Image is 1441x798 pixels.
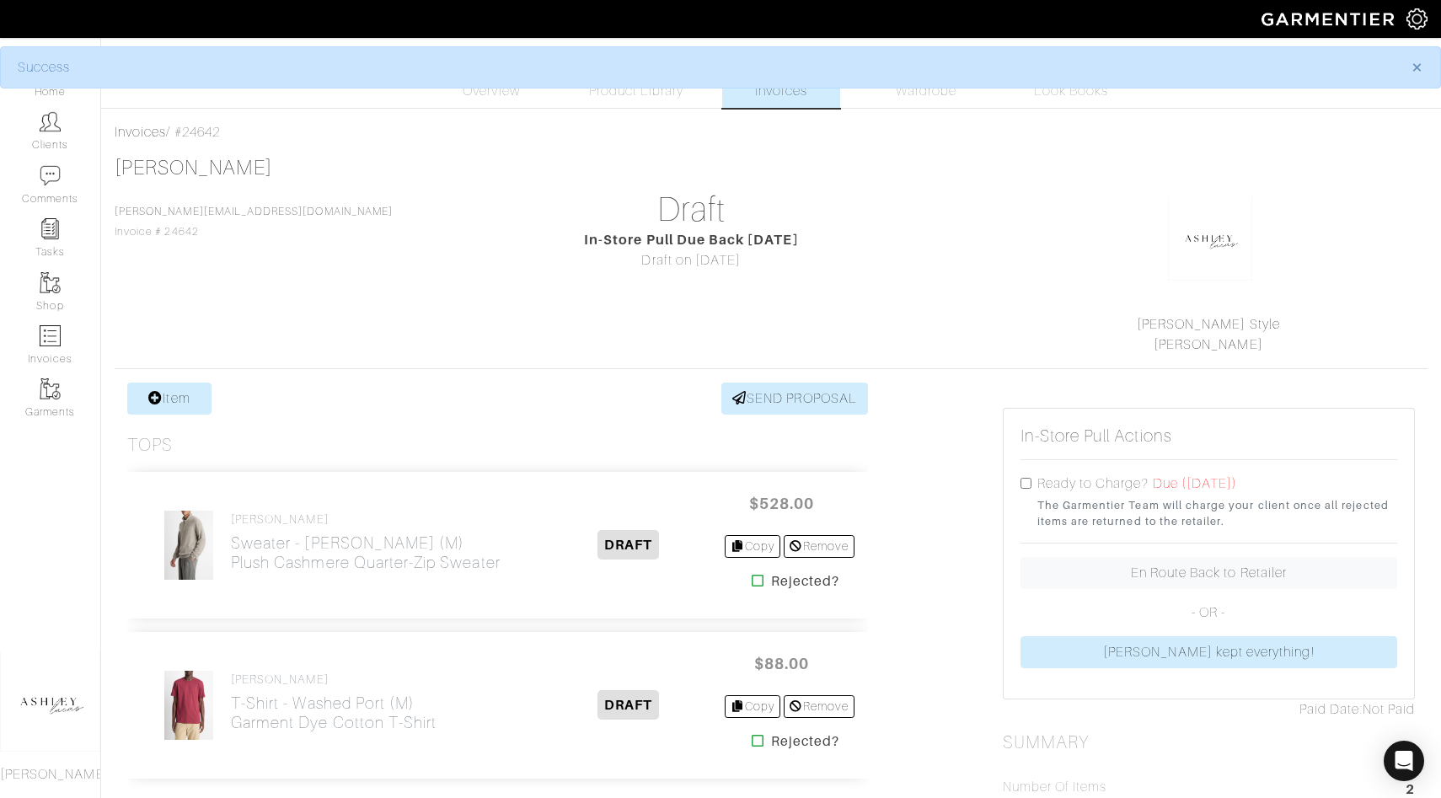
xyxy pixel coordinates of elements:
h1: Draft [485,190,897,230]
a: [PERSON_NAME] kept everything! [1020,636,1397,668]
span: × [1411,56,1423,78]
div: In-Store Pull Due Back [DATE] [485,230,897,250]
label: Ready to Charge? [1037,474,1149,494]
img: garments-icon-b7da505a4dc4fd61783c78ac3ca0ef83fa9d6f193b1c9dc38574b1d14d53ca28.png [40,272,61,293]
span: $528.00 [731,485,833,522]
span: Due ([DATE]) [1153,476,1238,491]
a: [PERSON_NAME] Sweater - [PERSON_NAME] (M)Plush Cashmere Quarter-Zip Sweater [231,512,501,572]
span: Wardrobe [896,81,956,101]
span: Paid Date: [1299,702,1363,717]
span: Invoices [755,81,806,101]
span: DRAFT [597,690,659,720]
a: Copy [725,535,781,558]
img: LkwPx7XCX9x4wVXkKud7Lofo [163,510,215,581]
div: Not Paid [1003,699,1415,720]
div: Draft on [DATE] [485,250,897,270]
a: Item [127,383,212,415]
a: Invoices [722,46,840,108]
a: [PERSON_NAME] [1154,337,1263,352]
img: okhkJxsQsug8ErY7G9ypRsDh.png [1168,196,1252,281]
strong: Rejected? [771,571,839,592]
a: [PERSON_NAME] [115,157,272,179]
h4: [PERSON_NAME] [231,672,437,687]
strong: Rejected? [771,731,839,752]
div: Success [18,57,1386,78]
h5: Number of Items [1003,779,1107,795]
img: orders-icon-0abe47150d42831381b5fb84f609e132dff9fe21cb692f30cb5eec754e2cba89.png [40,325,61,346]
img: reminder-icon-8004d30b9f0a5d33ae49ab947aed9ed385cf756f9e5892f1edd6e32f2345188e.png [40,218,61,239]
img: comment-icon-a0a6a9ef722e966f86d9cbdc48e553b5cf19dbc54f86b18d962a5391bc8f6eb6.png [40,165,61,186]
a: Remove [784,535,854,558]
span: Overview [463,81,519,101]
p: - OR - [1020,603,1397,623]
a: Remove [784,695,854,718]
a: Copy [725,695,781,718]
div: / #24642 [115,122,1428,142]
span: Look Books [1034,81,1109,101]
img: NHzhQiUgVbD9jdqBco2em3TX [163,670,215,741]
span: DRAFT [597,530,659,560]
h4: [PERSON_NAME] [231,512,501,527]
h5: In-Store Pull Actions [1020,426,1172,446]
a: En Route Back to Retailer [1020,557,1397,589]
h2: Summary [1003,732,1415,753]
span: $88.00 [731,645,833,682]
h2: Sweater - [PERSON_NAME] (M) Plush Cashmere Quarter-Zip Sweater [231,533,501,572]
span: Product Library [589,81,684,101]
div: Open Intercom Messenger [1384,741,1424,781]
a: [PERSON_NAME][EMAIL_ADDRESS][DOMAIN_NAME] [115,206,393,217]
img: garmentier-logo-header-white-b43fb05a5012e4ada735d5af1a66efaba907eab6374d6393d1fbf88cb4ef424d.png [1253,4,1406,34]
h3: Tops [127,435,173,456]
a: SEND PROPOSAL [721,383,868,415]
img: gear-icon-white-bd11855cb880d31180b6d7d6211b90ccbf57a29d726f0c71d8c61bd08dd39cc2.png [1406,8,1428,29]
a: Invoices [115,125,166,140]
small: The Garmentier Team will charge your client once all rejected items are returned to the retailer. [1037,497,1397,529]
a: [PERSON_NAME] T-Shirt - Washed Port (M)Garment Dye Cotton T-Shirt [231,672,437,732]
h2: T-Shirt - Washed Port (M) Garment Dye Cotton T-Shirt [231,694,437,732]
img: garments-icon-b7da505a4dc4fd61783c78ac3ca0ef83fa9d6f193b1c9dc38574b1d14d53ca28.png [40,378,61,399]
span: Invoice # 24642 [115,206,393,238]
img: clients-icon-6bae9207a08558b7cb47a8932f037763ab4055f8c8b6bfacd5dc20c3e0201464.png [40,111,61,132]
a: [PERSON_NAME] Style [1137,317,1280,332]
